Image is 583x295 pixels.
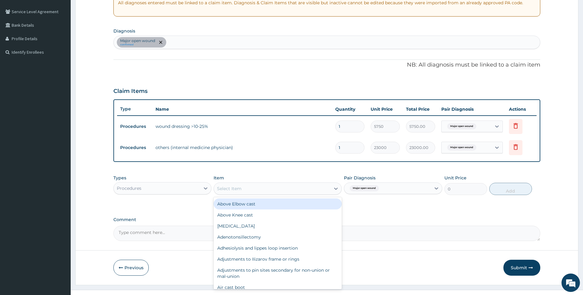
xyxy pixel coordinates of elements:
img: d_794563401_company_1708531726252_794563401 [11,31,25,46]
textarea: Type your message and hit 'Enter' [3,167,117,189]
th: Quantity [332,103,368,115]
span: remove selection option [158,40,163,45]
span: Major open wound [447,123,476,129]
span: Major open wound [350,185,379,191]
label: Diagnosis [113,28,135,34]
td: others (internal medicine physician) [152,141,333,154]
button: Previous [113,260,149,276]
div: Minimize live chat window [101,3,116,18]
p: Major open wound [120,38,155,43]
label: Pair Diagnosis [344,175,376,181]
div: [MEDICAL_DATA] [214,220,342,232]
label: Types [113,175,126,181]
label: Item [214,175,224,181]
button: Add [489,183,532,195]
span: We're online! [36,77,85,139]
label: Comment [113,217,541,222]
small: confirmed [120,43,155,46]
div: Procedures [117,185,141,191]
span: Major open wound [447,144,476,151]
th: Type [117,103,152,115]
div: Adjustments to pin sites secondary for non-union or mal-union [214,265,342,282]
div: Adenotonsillectomy [214,232,342,243]
th: Pair Diagnosis [438,103,506,115]
label: Unit Price [444,175,467,181]
div: Select Item [217,186,242,192]
th: Name [152,103,333,115]
h3: Claim Items [113,88,148,95]
div: Air cast boot [214,282,342,293]
div: Above Elbow cast [214,198,342,209]
td: Procedures [117,142,152,153]
button: Submit [503,260,540,276]
th: Total Price [403,103,438,115]
th: Actions [506,103,537,115]
td: wound dressing >10-25% [152,120,333,132]
p: NB: All diagnosis must be linked to a claim item [113,61,541,69]
div: Above Knee cast [214,209,342,220]
div: Chat with us now [32,34,103,42]
td: Procedures [117,121,152,132]
div: Adjustments to IIizarov frame or rings [214,254,342,265]
div: Adhesiolysis and lippes loop insertion [214,243,342,254]
th: Unit Price [368,103,403,115]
